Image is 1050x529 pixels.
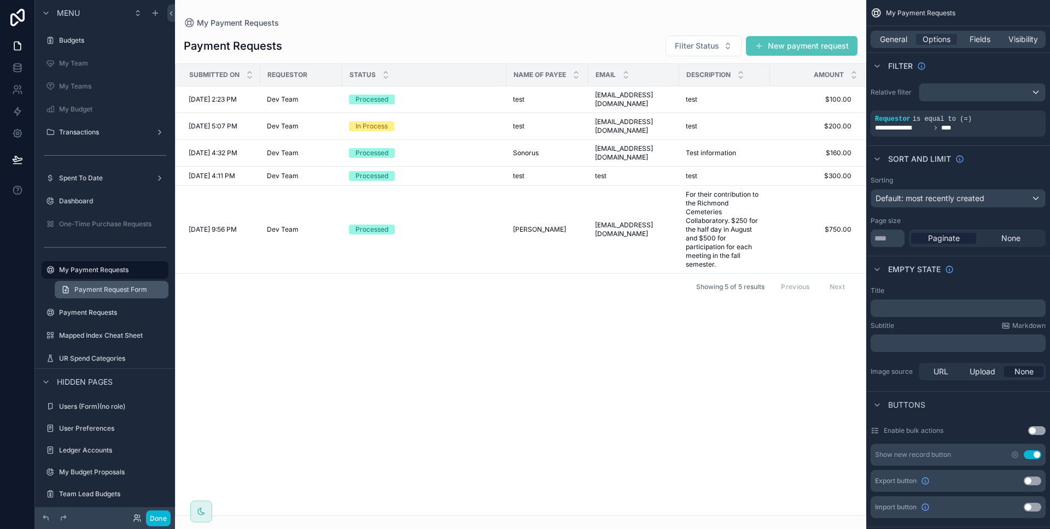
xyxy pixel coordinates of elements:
[59,82,166,91] label: My Teams
[871,367,914,376] label: Image source
[1001,233,1020,244] span: None
[1008,34,1038,45] span: Visibility
[57,8,80,19] span: Menu
[74,285,147,294] span: Payment Request Form
[42,215,168,233] a: One-Time Purchase Requests
[875,450,951,459] div: Show new record button
[59,128,151,137] label: Transactions
[696,283,765,291] span: Showing 5 of 5 results
[59,174,151,183] label: Spent To Date
[1012,321,1046,330] span: Markdown
[888,399,925,410] span: Buttons
[888,264,941,275] span: Empty state
[886,9,955,17] span: My Payment Requests
[875,115,911,123] span: Requestor
[59,402,166,411] label: Users (Form)(no role)
[42,327,168,344] a: Mapped Index Cheat Sheet
[934,366,948,377] span: URL
[59,220,166,228] label: One-Time Purchase Requests
[59,354,166,363] label: UR Spend Categories
[888,154,951,164] span: Sort And Limit
[871,189,1046,208] button: Default: most recently created
[42,192,168,210] a: Dashboard
[514,70,566,79] span: Name of Payee
[871,216,901,225] label: Page size
[871,176,893,185] label: Sorting
[884,426,943,435] label: Enable bulk actions
[596,70,616,79] span: Email
[55,281,168,298] a: Payment Request Form
[59,266,162,274] label: My Payment Requests
[42,420,168,437] a: User Preferences
[888,61,913,72] span: Filter
[59,308,166,317] label: Payment Requests
[59,468,166,477] label: My Budget Proposals
[59,105,166,114] label: My Budget
[923,34,950,45] span: Options
[928,233,960,244] span: Paginate
[871,321,894,330] label: Subtitle
[42,485,168,503] a: Team Lead Budgets
[686,70,731,79] span: Description
[871,88,914,97] label: Relative filter
[267,70,307,79] span: Requestor
[42,124,168,141] a: Transactions
[146,510,171,526] button: Done
[57,377,113,387] span: Hidden pages
[875,477,917,485] span: Export button
[42,32,168,49] a: Budgets
[871,334,1046,352] div: scrollable content
[42,78,168,95] a: My Teams
[42,463,168,481] a: My Budget Proposals
[189,70,240,79] span: Submitted on
[59,490,166,498] label: Team Lead Budgets
[1014,366,1034,377] span: None
[970,366,995,377] span: Upload
[59,424,166,433] label: User Preferences
[349,70,376,79] span: Status
[59,197,166,205] label: Dashboard
[42,350,168,367] a: UR Spend Categories
[1001,321,1046,330] a: Markdown
[814,70,844,79] span: Amount
[42,398,168,415] a: Users (Form)(no role)
[42,442,168,459] a: Ledger Accounts
[880,34,907,45] span: General
[42,261,168,279] a: My Payment Requests
[871,299,1046,317] div: scrollable content
[913,115,972,123] span: is equal to (=)
[970,34,990,45] span: Fields
[871,286,884,295] label: Title
[59,331,166,340] label: Mapped Index Cheat Sheet
[875,503,917,512] span: Import button
[59,36,166,45] label: Budgets
[59,446,166,455] label: Ledger Accounts
[42,101,168,118] a: My Budget
[42,55,168,72] a: My Team
[59,59,166,68] label: My Team
[42,304,168,321] a: Payment Requests
[876,193,984,203] span: Default: most recently created
[42,169,168,187] a: Spent To Date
